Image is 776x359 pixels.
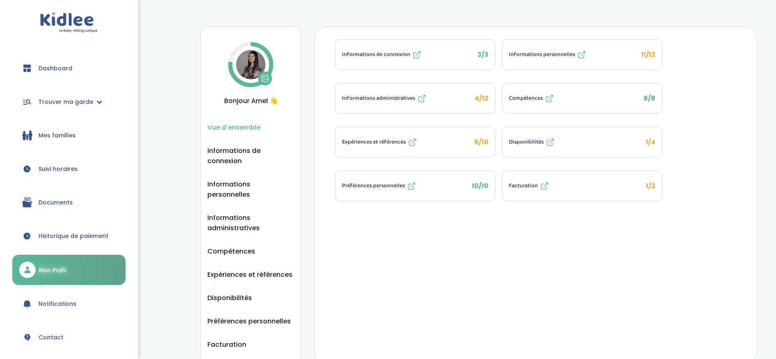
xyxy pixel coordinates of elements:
img: logo.svg [40,12,98,33]
span: Dashboard [38,64,72,73]
button: Préférences personnelles [207,316,291,326]
li: 9/10 [335,127,495,157]
span: Informations de connexion [342,50,410,59]
span: Historique de paiement [38,232,108,240]
a: Documents [12,188,126,217]
li: 1/4 [502,127,662,157]
span: Mes familles [38,131,76,140]
span: Informations personnelles [509,50,575,59]
button: Vue d'ensemble [207,122,261,132]
li: 8/8 [502,83,662,114]
span: Disponibilités [509,138,544,146]
a: Contact [12,323,126,352]
button: Facturation [207,339,246,350]
button: Disponibilités 1/4 [502,127,662,157]
li: 4/12 [335,83,495,114]
button: Informations administratives [207,213,294,233]
a: Suivi horaires [12,154,126,184]
span: Informations administratives [342,94,415,103]
span: 9/10 [474,137,488,147]
span: Compétences [509,94,543,103]
a: Notifications [12,289,126,319]
img: Avatar [236,50,265,79]
span: 1/4 [646,137,655,147]
span: 1/2 [646,181,655,191]
span: Trouver ma garde [38,98,93,106]
button: Facturation 1/2 [502,171,662,201]
button: Informations administratives 4/12 [335,83,495,113]
button: Compétences 8/8 [502,83,662,113]
a: Mes familles [12,121,126,150]
a: Historique de paiement [12,221,126,251]
button: Informations personnelles [207,179,294,200]
button: Informations de connexion [207,146,294,166]
span: Bonjour Amel 👋 [207,96,294,106]
button: Informations personnelles 11/12 [502,40,662,70]
span: 11/12 [641,50,655,59]
button: Disponibilités [207,293,252,303]
button: Compétences [207,246,255,256]
span: 8/8 [643,94,655,103]
a: Mon Profil [12,255,126,285]
li: 10/10 [335,171,495,201]
span: Contact [38,333,63,342]
span: Expériences et références [342,138,406,146]
button: Préférences personnelles 10/10 [335,171,495,201]
a: Trouver ma garde [12,87,126,117]
li: 11/12 [502,39,662,70]
span: Suivi horaires [38,165,78,173]
span: 3/3 [477,50,488,59]
span: Notifications [38,300,76,308]
a: Dashboard [12,54,126,83]
span: Facturation [509,182,538,190]
button: Expériences et références 9/10 [335,127,495,157]
li: 3/3 [335,39,495,70]
span: Préférences personnelles [342,182,405,190]
span: Documents [38,198,73,207]
span: 4/12 [475,94,488,103]
span: Mon Profil [39,266,67,274]
button: Expériences et références [207,269,292,280]
span: 10/10 [472,181,488,191]
button: Informations de connexion 3/3 [335,40,495,70]
li: 1/2 [502,171,662,201]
